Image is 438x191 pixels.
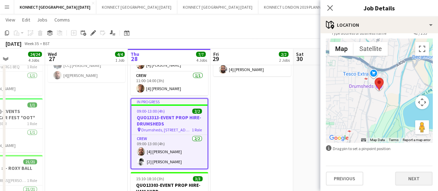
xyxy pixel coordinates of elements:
[131,51,139,57] span: Thu
[131,114,207,127] h3: QUO13313-EVENT PROP HIRE-DRUMSHEDS
[14,0,96,14] button: KONNECT [GEOGRAPHIC_DATA] [DATE]
[131,72,208,95] app-card-role: Crew1/111:00-14:00 (3h)[4] [PERSON_NAME]
[115,58,124,63] div: 1 Job
[295,55,304,63] span: 30
[34,15,50,24] a: Jobs
[354,42,388,56] button: Show satellite imagery
[27,102,37,107] span: 1/1
[326,172,363,185] button: Previous
[47,55,57,63] span: 27
[328,133,350,142] a: Open this area in Google Maps (opens a new window)
[296,51,304,57] span: Sat
[131,99,207,104] div: In progress
[96,0,177,14] button: KONNECT [GEOGRAPHIC_DATA] [DATE]
[6,40,21,47] div: [DATE]
[52,15,73,24] a: Comms
[213,51,219,57] span: Fri
[28,52,42,57] span: 24/24
[370,138,385,142] button: Map Data
[361,138,366,142] button: Keyboard shortcuts
[193,176,203,181] span: 3/3
[212,55,219,63] span: 29
[177,0,258,14] button: KONNECT [GEOGRAPHIC_DATA] [DATE]
[395,172,432,185] button: Next
[329,42,354,56] button: Show street map
[22,17,30,23] span: Edit
[6,17,15,23] span: View
[279,58,290,63] div: 2 Jobs
[415,42,429,56] button: Toggle fullscreen view
[320,17,438,33] div: Location
[196,52,206,57] span: 7/7
[37,17,47,23] span: Jobs
[320,3,438,12] h3: Job Details
[137,108,165,114] span: 09:00-13:00 (4h)
[115,52,125,57] span: 4/4
[192,127,202,132] span: 1 Role
[326,145,432,152] div: Drag pin to set a pinpoint position
[27,121,37,126] span: 1 Role
[54,17,70,23] span: Comms
[19,15,33,24] a: Edit
[48,49,125,82] app-card-role: Crew2/217:00-20:00 (3h)[CC] [PERSON_NAME][4][PERSON_NAME]
[129,55,139,63] span: 28
[131,98,208,169] app-job-card: In progress09:00-13:00 (4h)2/2QUO13313-EVENT PROP HIRE-DRUMSHEDS Drumsheds, [STREET_ADDRESS][PERS...
[23,41,40,46] span: Week 35
[136,176,164,181] span: 15:10-18:10 (3h)
[27,64,37,69] span: 1 Role
[403,138,430,142] a: Report a map error
[415,120,429,134] button: Drag Pegman onto the map to open Street View
[131,135,207,168] app-card-role: Crew2/209:00-13:00 (4h)[4] [PERSON_NAME][2] [PERSON_NAME]
[389,138,399,142] a: Terms (opens in new tab)
[326,31,392,36] span: Type address or business name
[43,41,50,46] div: BST
[328,133,350,142] img: Google
[23,159,37,164] span: 21/21
[3,15,18,24] a: View
[279,52,288,57] span: 2/2
[408,31,432,36] span: 42 / 255
[415,95,429,109] button: Map camera controls
[258,0,331,14] button: KONNECT LONDON 2019 PLANNER
[48,51,57,57] span: Wed
[196,58,207,63] div: 4 Jobs
[141,127,192,132] span: Drumsheds, [STREET_ADDRESS][PERSON_NAME]
[28,58,42,63] div: 4 Jobs
[192,108,202,114] span: 2/2
[27,178,37,183] span: 1 Role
